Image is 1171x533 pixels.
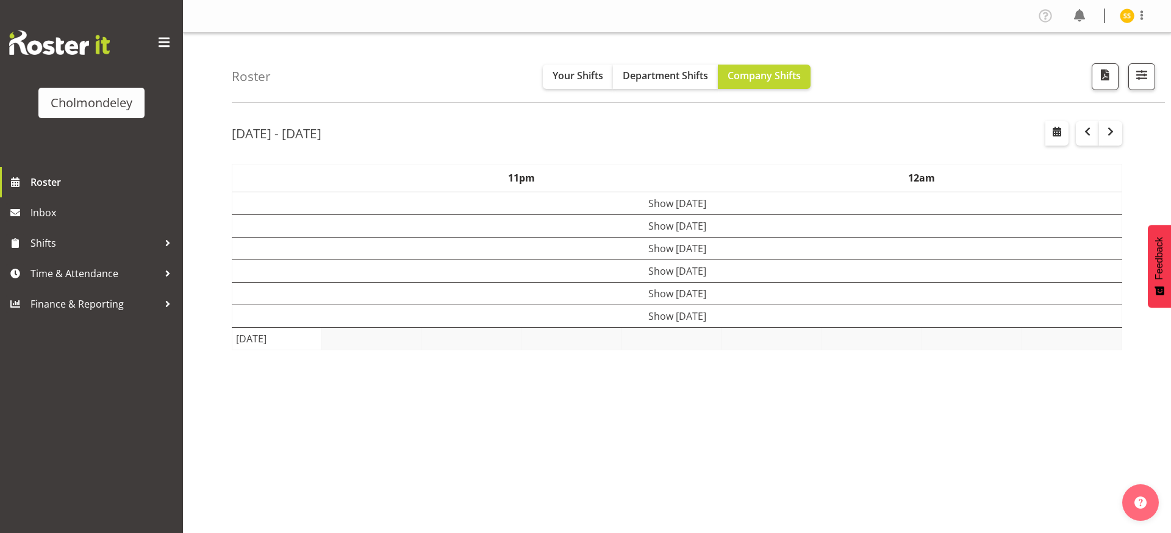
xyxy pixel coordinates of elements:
[1134,496,1147,509] img: help-xxl-2.png
[613,65,718,89] button: Department Shifts
[30,203,177,222] span: Inbox
[30,264,159,283] span: Time & Attendance
[1154,237,1165,280] span: Feedback
[232,282,1122,305] td: Show [DATE]
[232,192,1122,215] td: Show [DATE]
[51,94,132,112] div: Cholmondeley
[30,295,159,313] span: Finance & Reporting
[722,164,1122,192] th: 12am
[321,164,722,192] th: 11pm
[232,327,321,350] td: [DATE]
[728,69,801,82] span: Company Shifts
[1148,225,1171,308] button: Feedback - Show survey
[543,65,613,89] button: Your Shifts
[553,69,603,82] span: Your Shifts
[1045,121,1069,146] button: Select a specific date within the roster.
[718,65,811,89] button: Company Shifts
[1128,63,1155,90] button: Filter Shifts
[623,69,708,82] span: Department Shifts
[9,30,110,55] img: Rosterit website logo
[232,69,271,83] h4: Roster
[232,214,1122,237] td: Show [DATE]
[232,237,1122,259] td: Show [DATE]
[30,173,177,191] span: Roster
[232,305,1122,327] td: Show [DATE]
[232,259,1122,282] td: Show [DATE]
[232,125,321,141] h2: [DATE] - [DATE]
[1120,9,1134,23] img: seven-smalley11935.jpg
[1092,63,1119,90] button: Download a PDF of the roster according to the set date range.
[30,234,159,252] span: Shifts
